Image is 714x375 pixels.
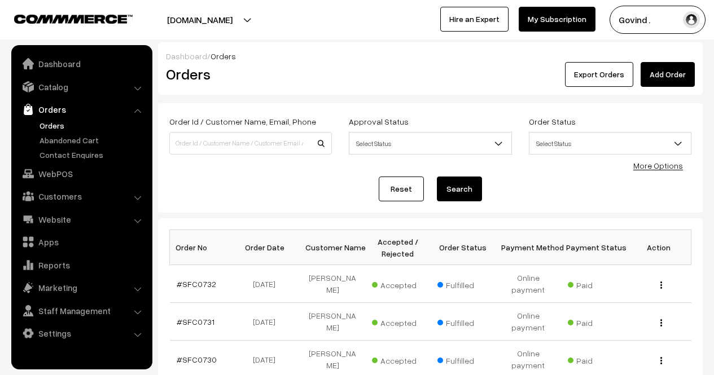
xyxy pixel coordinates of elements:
a: Hire an Expert [440,7,509,32]
span: Orders [211,51,236,61]
img: COMMMERCE [14,15,133,23]
span: Fulfilled [437,352,494,367]
a: Customers [14,186,148,206]
a: Orders [14,99,148,120]
span: Accepted [372,352,428,367]
th: Order No [170,230,235,265]
a: Orders [37,120,148,131]
span: Accepted [372,276,428,291]
a: COMMMERCE [14,11,113,25]
a: More Options [633,161,683,170]
label: Order Status [529,116,576,127]
a: Apps [14,232,148,252]
td: [DATE] [235,265,300,303]
td: Online payment [496,303,561,341]
button: Export Orders [565,62,633,87]
a: Add Order [641,62,695,87]
input: Order Id / Customer Name / Customer Email / Customer Phone [169,132,332,155]
a: Dashboard [166,51,207,61]
a: #SFC0730 [177,355,217,364]
td: [PERSON_NAME] [300,303,366,341]
div: / [166,50,695,62]
th: Accepted / Rejected [365,230,431,265]
td: Online payment [496,265,561,303]
img: Menu [660,357,662,364]
span: Paid [568,314,624,329]
td: [PERSON_NAME] [300,265,366,303]
span: Select Status [349,132,511,155]
a: Dashboard [14,54,148,74]
button: [DOMAIN_NAME] [128,6,272,34]
h2: Orders [166,65,331,83]
a: Marketing [14,277,148,298]
img: Menu [660,281,662,289]
span: Accepted [372,314,428,329]
span: Fulfilled [437,314,494,329]
td: [DATE] [235,303,300,341]
a: My Subscription [519,7,595,32]
span: Fulfilled [437,276,494,291]
label: Order Id / Customer Name, Email, Phone [169,116,316,127]
th: Order Status [431,230,496,265]
label: Approval Status [349,116,409,127]
button: Search [437,177,482,201]
span: Select Status [529,132,691,155]
button: Govind . [610,6,706,34]
a: #SFC0732 [177,279,216,289]
a: Contact Enquires [37,149,148,161]
th: Order Date [235,230,300,265]
span: Paid [568,276,624,291]
th: Action [626,230,691,265]
a: Abandoned Cart [37,134,148,146]
a: Reset [379,177,424,201]
span: Select Status [529,134,691,153]
a: Settings [14,323,148,343]
a: Staff Management [14,301,148,321]
th: Payment Status [561,230,627,265]
a: Website [14,209,148,230]
th: Payment Method [496,230,561,265]
th: Customer Name [300,230,366,265]
a: #SFC0731 [177,317,214,327]
img: user [683,11,700,28]
a: Catalog [14,77,148,97]
a: Reports [14,255,148,275]
img: Menu [660,319,662,327]
span: Paid [568,352,624,367]
a: WebPOS [14,164,148,184]
span: Select Status [349,134,511,153]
